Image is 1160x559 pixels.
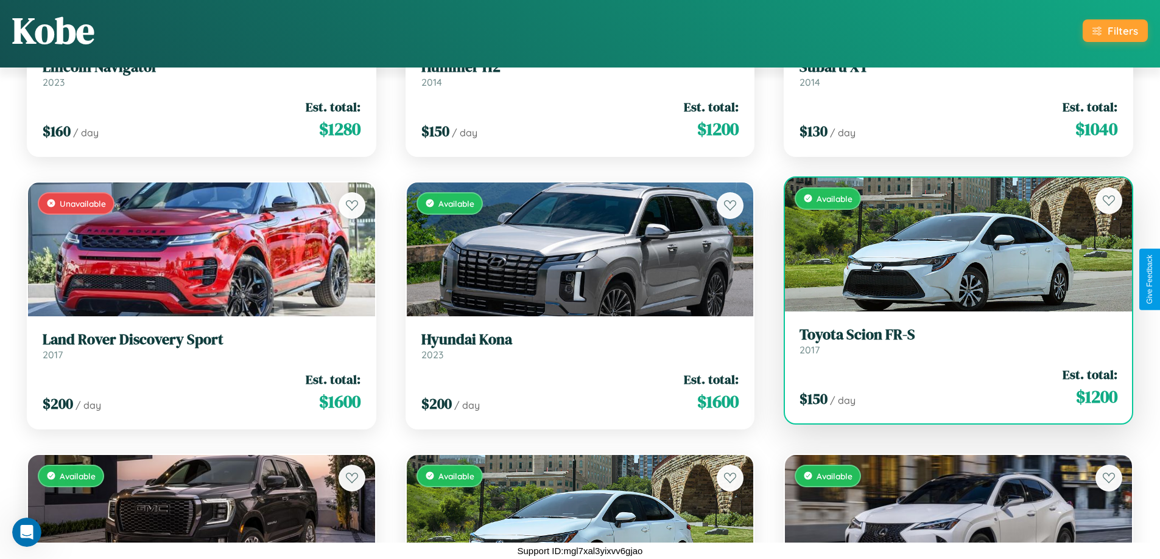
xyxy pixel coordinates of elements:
[421,58,739,88] a: Hummer H22014
[800,326,1117,344] h3: Toyota Scion FR-S
[697,117,739,141] span: $ 1200
[421,331,739,349] h3: Hyundai Kona
[319,389,360,414] span: $ 1600
[454,399,480,411] span: / day
[1076,384,1117,409] span: $ 1200
[684,98,739,116] span: Est. total:
[518,543,643,559] p: Support ID: mgl7xal3yixvv6gjao
[1108,24,1138,37] div: Filters
[43,58,360,88] a: Lincoln Navigator2023
[12,518,41,547] iframe: Intercom live chat
[438,471,474,481] span: Available
[438,198,474,209] span: Available
[43,76,65,88] span: 2023
[421,58,739,76] h3: Hummer H2
[73,127,99,139] span: / day
[817,471,852,481] span: Available
[817,193,852,204] span: Available
[43,331,360,361] a: Land Rover Discovery Sport2017
[306,98,360,116] span: Est. total:
[452,127,477,139] span: / day
[830,127,856,139] span: / day
[1145,255,1154,304] div: Give Feedback
[421,394,452,414] span: $ 200
[800,76,820,88] span: 2014
[421,331,739,361] a: Hyundai Kona2023
[1063,366,1117,383] span: Est. total:
[12,5,94,55] h1: Kobe
[60,471,96,481] span: Available
[421,349,443,361] span: 2023
[800,326,1117,356] a: Toyota Scion FR-S2017
[830,394,856,406] span: / day
[43,331,360,349] h3: Land Rover Discovery Sport
[319,117,360,141] span: $ 1280
[43,394,73,414] span: $ 200
[697,389,739,414] span: $ 1600
[43,121,71,141] span: $ 160
[800,58,1117,88] a: Subaru XT2014
[800,58,1117,76] h3: Subaru XT
[800,121,828,141] span: $ 130
[43,349,63,361] span: 2017
[421,76,442,88] span: 2014
[306,370,360,388] span: Est. total:
[800,389,828,409] span: $ 150
[43,58,360,76] h3: Lincoln Navigator
[800,344,820,356] span: 2017
[684,370,739,388] span: Est. total:
[1063,98,1117,116] span: Est. total:
[421,121,449,141] span: $ 150
[60,198,106,209] span: Unavailable
[1075,117,1117,141] span: $ 1040
[76,399,101,411] span: / day
[1083,19,1148,42] button: Filters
